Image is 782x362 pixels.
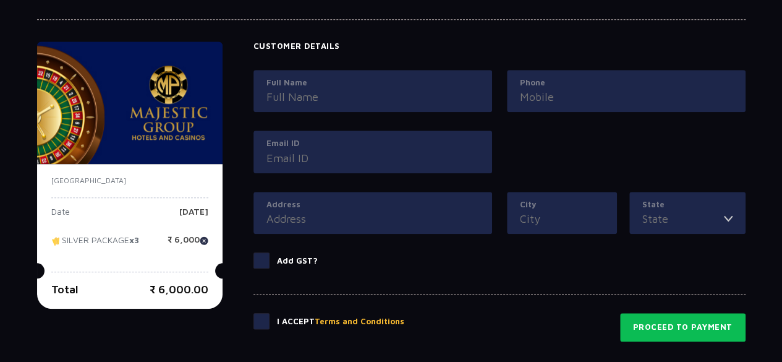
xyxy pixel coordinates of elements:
label: State [642,199,733,211]
button: Terms and Conditions [315,316,404,328]
p: [GEOGRAPHIC_DATA] [51,175,208,186]
label: Phone [520,77,733,89]
button: Proceed to Payment [620,313,746,342]
label: Full Name [266,77,479,89]
h4: Customer Details [253,41,746,51]
input: State [642,210,724,227]
input: City [520,210,604,227]
p: Add GST? [277,255,318,267]
label: Address [266,199,479,211]
img: majesticPride-banner [37,41,223,164]
p: Date [51,207,70,226]
label: Email ID [266,137,479,150]
input: Mobile [520,88,733,105]
p: I Accept [277,316,404,328]
label: City [520,199,604,211]
p: [DATE] [179,207,208,226]
p: Total [51,281,79,298]
img: toggler icon [724,210,733,227]
img: tikcet [51,235,62,246]
strong: x3 [129,235,139,245]
p: SILVER PACKAGE [51,235,139,254]
p: ₹ 6,000.00 [150,281,208,298]
input: Full Name [266,88,479,105]
p: ₹ 6,000 [168,235,208,254]
input: Address [266,210,479,227]
input: Email ID [266,150,479,166]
